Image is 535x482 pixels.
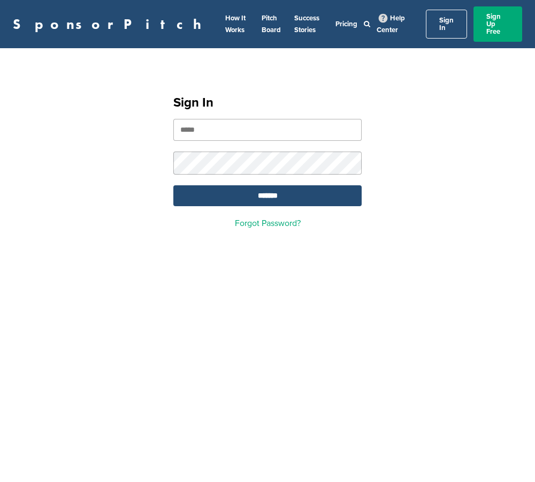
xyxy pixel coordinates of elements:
a: Help Center [377,12,405,36]
a: Sign In [426,10,467,39]
a: Pitch Board [262,14,281,34]
a: Success Stories [294,14,319,34]
a: Forgot Password? [235,218,301,229]
h1: Sign In [173,93,362,112]
a: SponsorPitch [13,17,208,31]
a: Pricing [335,20,357,28]
a: Sign Up Free [473,6,522,42]
a: How It Works [225,14,246,34]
